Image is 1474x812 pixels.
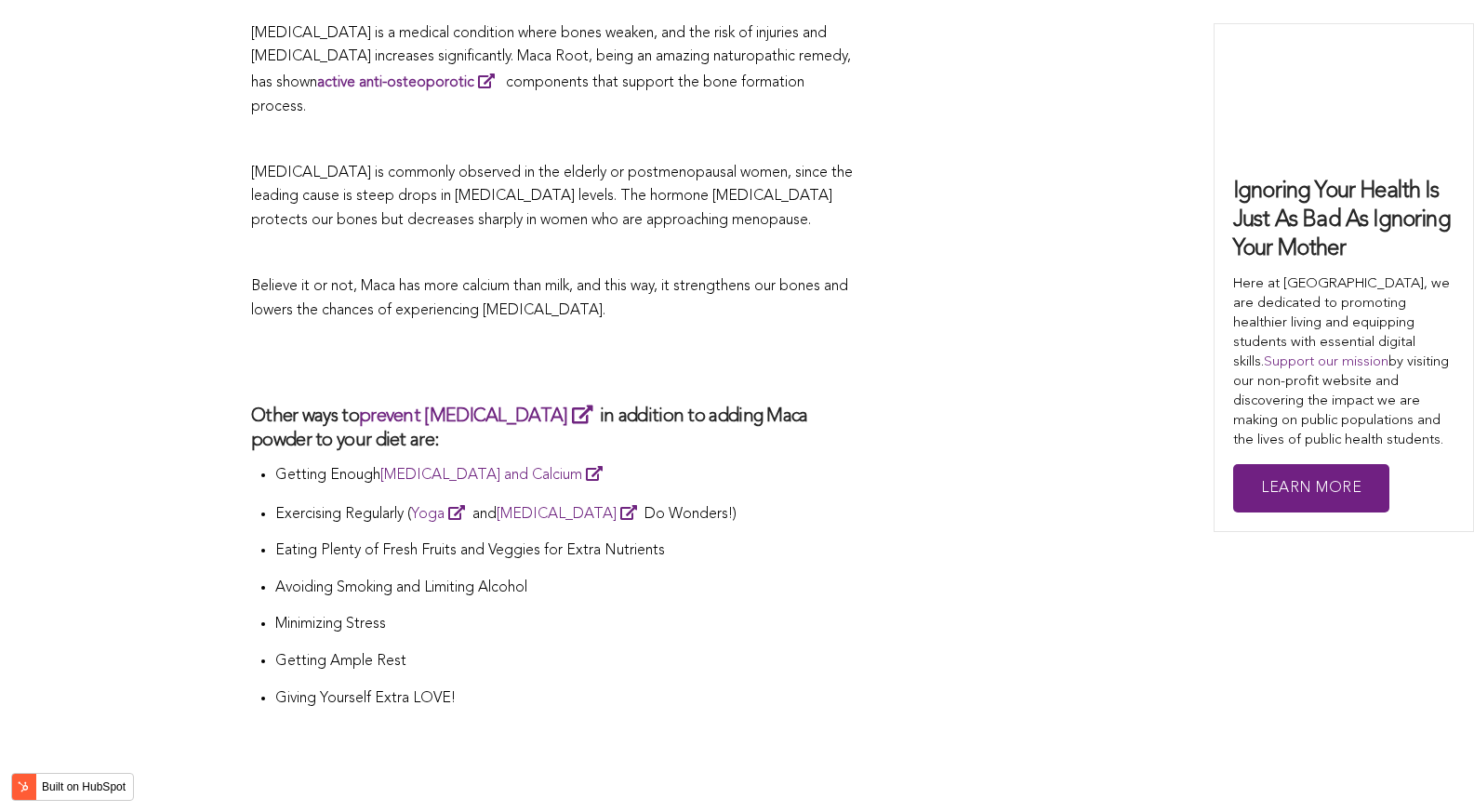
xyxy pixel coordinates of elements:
a: active anti-osteoporotic [317,75,502,90]
iframe: Chat Widget [1381,723,1474,812]
p: Avoiding Smoking and Limiting Alcohol [275,577,856,601]
p: Getting Enough [275,462,856,488]
p: Minimizing Stress [275,613,856,637]
p: Eating Plenty of Fresh Fruits and Veggies for Extra Nutrients [275,539,856,564]
a: Yoga [411,507,472,522]
label: Built on HubSpot [34,775,133,799]
h3: Other ways to in addition to adding Maca powder to your diet are: [251,403,856,453]
a: Learn More [1233,464,1389,513]
a: [MEDICAL_DATA] and Calcium [380,468,610,483]
a: prevent [MEDICAL_DATA] [359,407,600,426]
button: Built on HubSpot [11,773,134,801]
p: Getting Ample Rest [275,650,856,674]
p: Giving Yourself Extra LOVE! [275,687,856,712]
img: HubSpot sprocket logo [12,776,34,798]
a: [MEDICAL_DATA] [497,507,644,522]
span: [MEDICAL_DATA] is a medical condition where bones weaken, and the risk of injuries and [MEDICAL_D... [251,26,851,114]
p: Exercising Regularly ( and Do Wonders!) [275,501,856,527]
span: [MEDICAL_DATA] is commonly observed in the elderly or postmenopausal women, since the leading cau... [251,166,853,228]
span: Believe it or not, Maca has more calcium than milk, and this way, it strengthens our bones and lo... [251,279,848,318]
